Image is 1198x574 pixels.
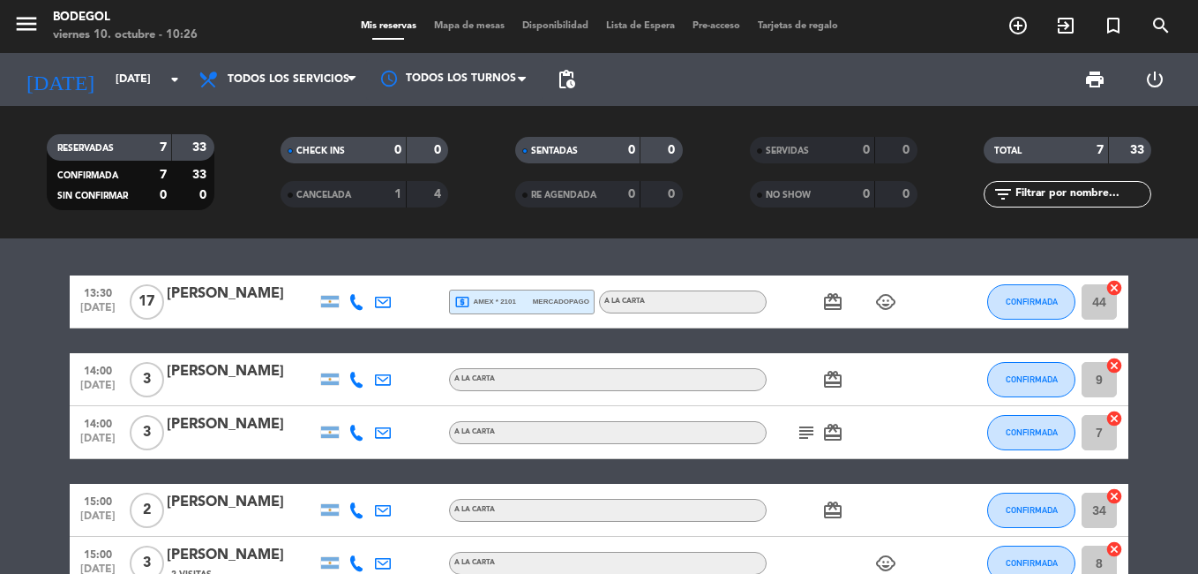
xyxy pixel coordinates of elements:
strong: 0 [199,189,210,201]
div: [PERSON_NAME] [167,491,317,514]
span: Todos los servicios [228,73,349,86]
span: CONFIRMADA [1006,558,1058,568]
div: Bodegol [53,9,198,26]
strong: 7 [160,169,167,181]
div: LOG OUT [1125,53,1185,106]
span: SERVIDAS [766,147,809,155]
i: card_giftcard [822,422,843,443]
span: 14:00 [76,412,120,433]
strong: 7 [160,141,167,154]
i: card_giftcard [822,291,843,313]
span: SENTADAS [531,147,578,155]
span: CONFIRMADA [1006,297,1058,306]
i: cancel [1105,357,1123,374]
span: Pre-acceso [684,21,749,31]
div: viernes 10. octubre - 10:26 [53,26,198,44]
button: CONFIRMADA [987,415,1075,450]
span: Tarjetas de regalo [749,21,847,31]
span: A LA CARTA [454,428,495,435]
span: A LA CARTA [454,506,495,513]
button: CONFIRMADA [987,284,1075,320]
button: menu [13,11,40,43]
i: child_care [875,553,896,574]
strong: 1 [394,188,401,200]
span: 14:00 [76,359,120,380]
span: print [1084,69,1105,90]
i: menu [13,11,40,37]
span: Mis reservas [352,21,425,31]
strong: 0 [394,144,401,156]
span: 17 [130,284,164,320]
strong: 0 [902,144,913,156]
i: cancel [1105,487,1123,505]
div: [PERSON_NAME] [167,283,317,306]
span: mercadopago [533,296,589,307]
div: [PERSON_NAME] [167,413,317,436]
i: subject [796,422,817,443]
div: [PERSON_NAME] [167,544,317,567]
strong: 33 [192,169,210,181]
i: cancel [1105,279,1123,297]
button: CONFIRMADA [987,362,1075,397]
strong: 0 [160,189,167,201]
span: A LA CARTA [454,375,495,382]
i: turned_in_not [1103,15,1124,36]
i: search [1150,15,1172,36]
strong: 7 [1097,144,1104,156]
strong: 0 [628,144,635,156]
strong: 33 [1130,144,1148,156]
span: 2 [130,493,164,528]
span: NO SHOW [766,191,811,200]
i: cancel [1105,540,1123,558]
i: power_settings_new [1144,69,1165,90]
span: [DATE] [76,510,120,531]
strong: 0 [668,144,678,156]
strong: 0 [668,188,678,200]
span: CONFIRMADA [1006,374,1058,384]
i: add_circle_outline [1007,15,1029,36]
span: pending_actions [556,69,577,90]
i: local_atm [454,294,470,310]
span: SIN CONFIRMAR [57,192,128,200]
span: Lista de Espera [597,21,684,31]
span: [DATE] [76,433,120,453]
strong: 33 [192,141,210,154]
i: card_giftcard [822,369,843,390]
span: CONFIRMADA [57,171,118,180]
span: 3 [130,415,164,450]
strong: 0 [863,188,870,200]
span: RESERVADAS [57,144,114,153]
strong: 0 [863,144,870,156]
span: RE AGENDADA [531,191,596,200]
i: [DATE] [13,60,107,99]
i: child_care [875,291,896,313]
strong: 0 [434,144,445,156]
span: [DATE] [76,380,120,400]
span: TOTAL [994,147,1022,155]
div: [PERSON_NAME] [167,360,317,383]
span: amex * 2101 [454,294,516,310]
span: 3 [130,362,164,397]
span: CHECK INS [296,147,345,155]
i: exit_to_app [1055,15,1076,36]
span: Mapa de mesas [425,21,513,31]
button: CONFIRMADA [987,493,1075,528]
span: A LA CARTA [454,559,495,566]
i: arrow_drop_down [164,69,185,90]
strong: 0 [628,188,635,200]
span: 15:00 [76,543,120,563]
span: CANCELADA [296,191,351,200]
strong: 0 [902,188,913,200]
i: cancel [1105,410,1123,427]
i: filter_list [992,184,1014,205]
input: Filtrar por nombre... [1014,185,1150,204]
span: A LA CARTA [604,298,645,305]
span: [DATE] [76,302,120,322]
strong: 4 [434,188,445,200]
i: card_giftcard [822,500,843,521]
span: CONFIRMADA [1006,505,1058,515]
span: 13:30 [76,282,120,302]
span: Disponibilidad [513,21,597,31]
span: CONFIRMADA [1006,427,1058,437]
span: 15:00 [76,490,120,510]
